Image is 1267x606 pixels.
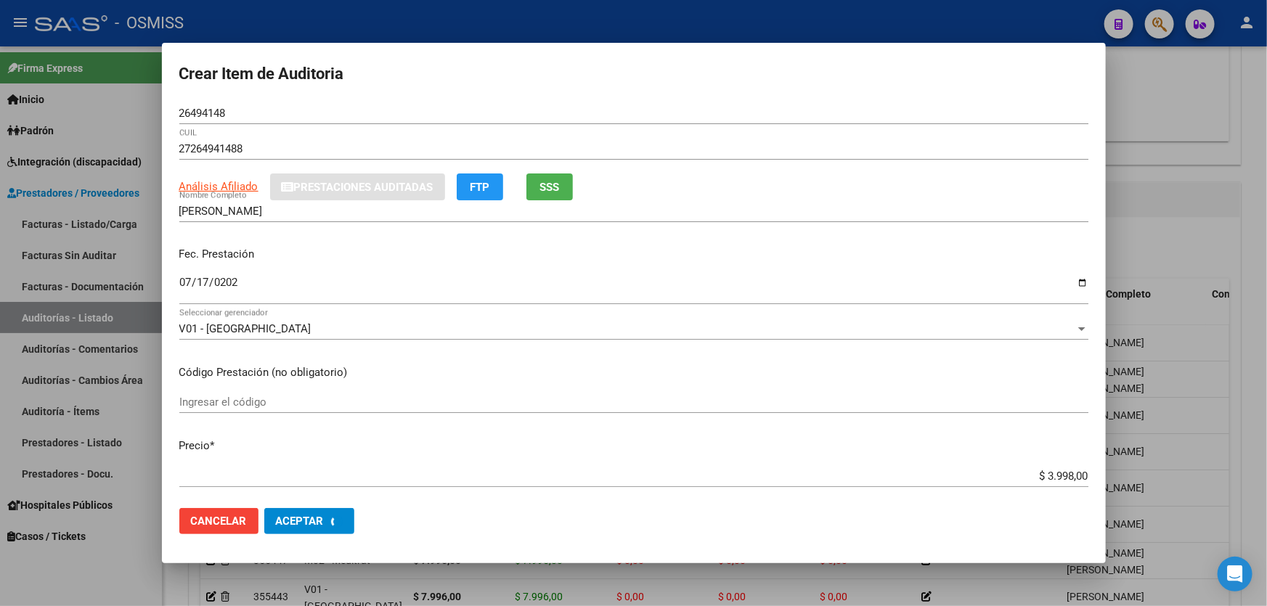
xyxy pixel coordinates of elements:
p: Código Prestación (no obligatorio) [179,364,1088,381]
span: V01 - [GEOGRAPHIC_DATA] [179,322,311,335]
p: Fec. Prestación [179,246,1088,263]
span: FTP [470,181,489,194]
button: FTP [457,173,503,200]
span: SSS [539,181,559,194]
button: Aceptar [264,508,354,534]
span: Análisis Afiliado [179,180,258,193]
span: Cancelar [191,515,247,528]
button: Cancelar [179,508,258,534]
span: Aceptar [276,515,324,528]
p: Precio [179,438,1088,454]
h2: Crear Item de Auditoria [179,60,1088,88]
div: Open Intercom Messenger [1218,557,1252,591]
button: Prestaciones Auditadas [270,173,445,200]
button: SSS [526,173,573,200]
span: Prestaciones Auditadas [294,181,433,194]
